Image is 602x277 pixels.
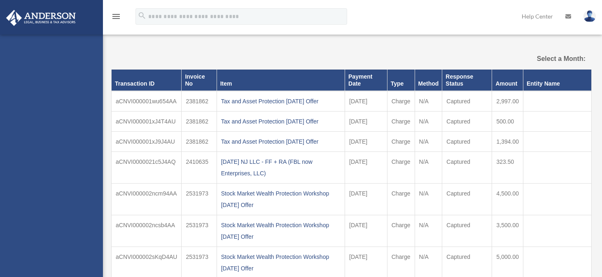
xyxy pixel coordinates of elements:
img: Anderson Advisors Platinum Portal [4,10,78,26]
th: Payment Date [345,70,387,91]
th: Response Status [442,70,492,91]
td: N/A [415,183,442,215]
td: [DATE] [345,215,387,247]
td: 323.50 [492,151,523,183]
td: 2531973 [182,215,217,247]
img: User Pic [583,10,596,22]
td: aCNVI0000021c5J4AQ [112,151,182,183]
td: Captured [442,131,492,151]
td: aCNVI000002ncm94AA [112,183,182,215]
td: N/A [415,91,442,112]
td: 2381862 [182,111,217,131]
td: 4,500.00 [492,183,523,215]
td: aCNVI000001xJ9J4AU [112,131,182,151]
i: search [138,11,147,20]
td: 1,394.00 [492,131,523,151]
td: 2381862 [182,91,217,112]
td: Captured [442,111,492,131]
i: menu [111,12,121,21]
td: Captured [442,151,492,183]
div: [DATE] NJ LLC - FF + RA (FBL now Enterprises, LLC) [221,156,341,179]
td: 3,500.00 [492,215,523,247]
div: Stock Market Wealth Protection Workshop [DATE] Offer [221,219,341,242]
td: [DATE] [345,91,387,112]
th: Invoice No [182,70,217,91]
div: Tax and Asset Protection [DATE] Offer [221,136,341,147]
td: Captured [442,183,492,215]
th: Entity Name [523,70,591,91]
div: Stock Market Wealth Protection Workshop [DATE] Offer [221,188,341,211]
td: Charge [387,215,415,247]
td: 2,997.00 [492,91,523,112]
div: Tax and Asset Protection [DATE] Offer [221,95,341,107]
a: menu [111,14,121,21]
td: [DATE] [345,131,387,151]
th: Type [387,70,415,91]
td: N/A [415,151,442,183]
td: 2381862 [182,131,217,151]
td: N/A [415,215,442,247]
td: Charge [387,111,415,131]
td: aCNVI000001xJ4T4AU [112,111,182,131]
td: Captured [442,215,492,247]
th: Method [415,70,442,91]
td: N/A [415,111,442,131]
td: aCNVI000001wu654AA [112,91,182,112]
div: Tax and Asset Protection [DATE] Offer [221,116,341,127]
td: Charge [387,151,415,183]
td: Captured [442,91,492,112]
td: 500.00 [492,111,523,131]
th: Amount [492,70,523,91]
td: Charge [387,91,415,112]
th: Transaction ID [112,70,182,91]
td: N/A [415,131,442,151]
label: Select a Month: [518,53,586,65]
div: Stock Market Wealth Protection Workshop [DATE] Offer [221,251,341,274]
td: 2531973 [182,183,217,215]
td: [DATE] [345,183,387,215]
td: 2410635 [182,151,217,183]
td: [DATE] [345,111,387,131]
td: aCNVI000002ncsb4AA [112,215,182,247]
td: [DATE] [345,151,387,183]
td: Charge [387,183,415,215]
th: Item [217,70,345,91]
td: Charge [387,131,415,151]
